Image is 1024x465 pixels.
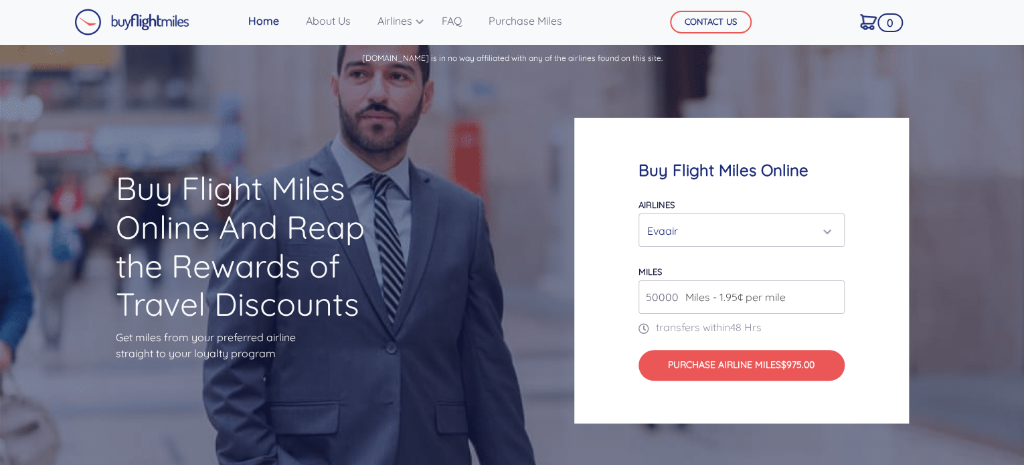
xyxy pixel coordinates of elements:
label: Airlines [638,199,675,210]
div: Evaair [647,218,828,244]
img: Buy Flight Miles Logo [74,9,189,35]
h1: Buy Flight Miles Online And Reap the Rewards of Travel Discounts [116,169,397,323]
button: CONTACT US [670,11,752,33]
span: 48 Hrs [730,320,762,334]
a: Buy Flight Miles Logo [74,5,189,39]
a: Home [243,7,284,34]
button: Purchase Airline Miles$975.00 [638,350,845,381]
a: FAQ [436,7,467,34]
p: transfers within [638,319,845,335]
a: Purchase Miles [483,7,568,34]
button: Evaair [638,213,845,247]
img: Cart [860,14,877,30]
a: 0 [855,7,882,35]
a: Airlines [372,7,420,34]
span: 0 [877,13,903,32]
label: miles [638,266,662,277]
p: Get miles from your preferred airline straight to your loyalty program [116,329,397,361]
span: Miles - 1.95¢ per mile [679,289,786,305]
a: About Us [301,7,356,34]
span: $975.00 [781,359,815,371]
h4: Buy Flight Miles Online [638,161,845,180]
